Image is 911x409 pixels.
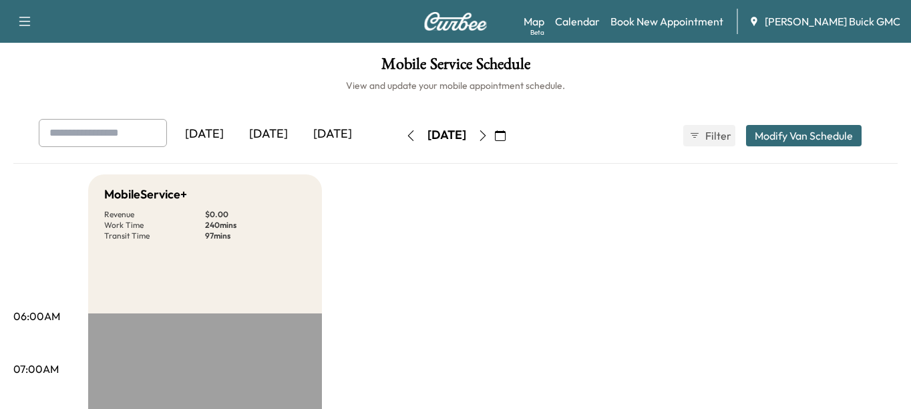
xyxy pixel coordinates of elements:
[746,125,862,146] button: Modify Van Schedule
[205,209,306,220] p: $ 0.00
[610,13,723,29] a: Book New Appointment
[765,13,900,29] span: [PERSON_NAME] Buick GMC
[13,79,898,92] h6: View and update your mobile appointment schedule.
[205,220,306,231] p: 240 mins
[705,128,729,144] span: Filter
[683,125,735,146] button: Filter
[427,127,466,144] div: [DATE]
[555,13,600,29] a: Calendar
[524,13,544,29] a: MapBeta
[423,12,488,31] img: Curbee Logo
[301,119,365,150] div: [DATE]
[104,231,205,241] p: Transit Time
[13,361,59,377] p: 07:00AM
[172,119,236,150] div: [DATE]
[104,209,205,220] p: Revenue
[236,119,301,150] div: [DATE]
[13,56,898,79] h1: Mobile Service Schedule
[530,27,544,37] div: Beta
[104,220,205,231] p: Work Time
[104,185,187,204] h5: MobileService+
[205,231,306,241] p: 97 mins
[13,308,60,324] p: 06:00AM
